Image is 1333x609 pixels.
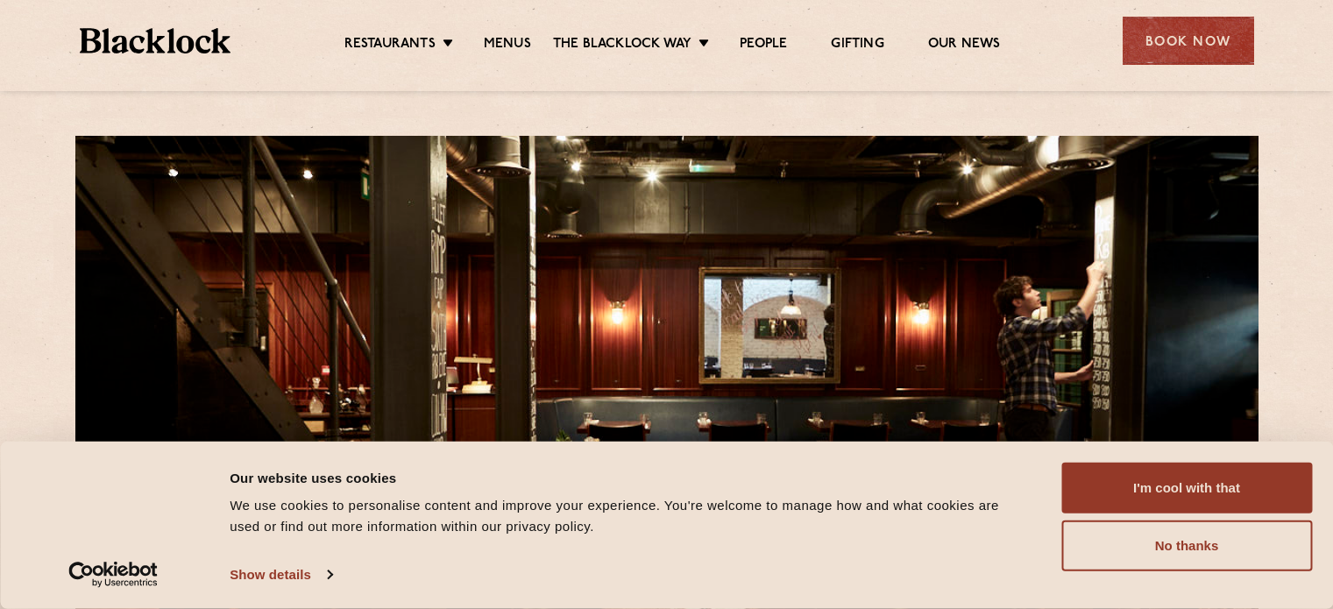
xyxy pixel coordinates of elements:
a: Restaurants [344,36,436,55]
button: I'm cool with that [1061,463,1312,513]
a: Usercentrics Cookiebot - opens in a new window [37,562,190,588]
a: Gifting [831,36,883,55]
a: Menus [484,36,531,55]
div: Book Now [1123,17,1254,65]
a: People [740,36,787,55]
button: No thanks [1061,520,1312,571]
a: The Blacklock Way [553,36,691,55]
div: Our website uses cookies [230,467,1022,488]
img: BL_Textured_Logo-footer-cropped.svg [80,28,231,53]
a: Our News [928,36,1001,55]
a: Show details [230,562,331,588]
div: We use cookies to personalise content and improve your experience. You're welcome to manage how a... [230,495,1022,537]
